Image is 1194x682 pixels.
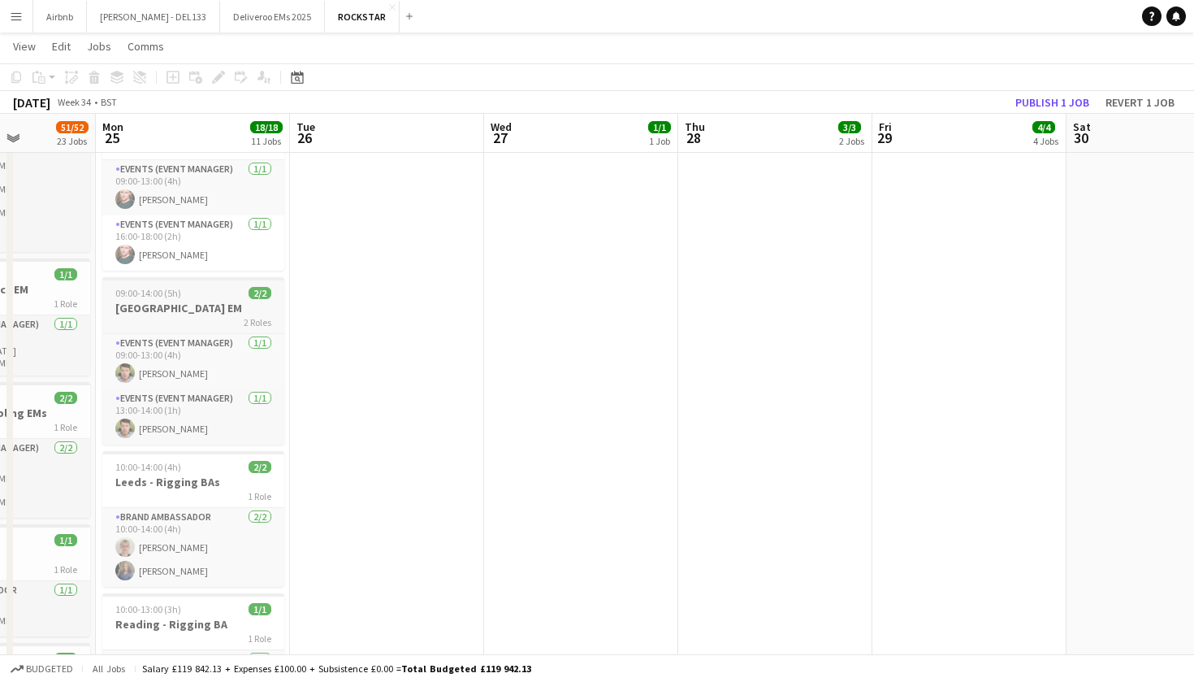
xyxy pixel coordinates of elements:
[249,461,271,473] span: 2/2
[100,128,123,147] span: 25
[54,534,77,546] span: 1/1
[250,121,283,133] span: 18/18
[54,392,77,404] span: 2/2
[54,298,77,310] span: 1 Role
[115,603,181,615] span: 10:00-13:00 (3h)
[57,135,88,147] div: 23 Jobs
[13,39,36,54] span: View
[1099,92,1181,113] button: Revert 1 job
[102,451,284,587] app-job-card: 10:00-14:00 (4h)2/2Leeds - Rigging BAs1 RoleBrand Ambassador2/210:00-14:00 (4h)[PERSON_NAME][PERS...
[115,287,181,299] span: 09:00-14:00 (5h)
[54,563,77,576] span: 1 Role
[296,119,315,134] span: Tue
[838,121,861,133] span: 3/3
[89,662,128,675] span: All jobs
[6,36,42,57] a: View
[115,461,181,473] span: 10:00-14:00 (4h)
[682,128,705,147] span: 28
[220,1,325,33] button: Deliveroo EMs 2025
[87,39,111,54] span: Jobs
[87,1,220,33] button: [PERSON_NAME] - DEL133
[13,94,50,111] div: [DATE]
[1009,92,1096,113] button: Publish 1 job
[54,96,94,108] span: Week 34
[102,508,284,587] app-card-role: Brand Ambassador2/210:00-14:00 (4h)[PERSON_NAME][PERSON_NAME]
[648,121,671,133] span: 1/1
[33,1,87,33] button: Airbnb
[248,490,271,502] span: 1 Role
[102,475,284,489] h3: Leeds - Rigging BAs
[249,603,271,615] span: 1/1
[294,128,315,147] span: 26
[102,334,284,389] app-card-role: Events (Event Manager)1/109:00-13:00 (4h)[PERSON_NAME]
[54,653,77,665] span: 1/1
[649,135,670,147] div: 1 Job
[142,662,531,675] div: Salary £119 842.13 + Expenses £100.00 + Subsistence £0.00 =
[248,632,271,645] span: 1 Role
[249,287,271,299] span: 2/2
[102,160,284,215] app-card-role: Events (Event Manager)1/109:00-13:00 (4h)[PERSON_NAME]
[26,663,73,675] span: Budgeted
[102,617,284,632] h3: Reading - Rigging BA
[45,36,77,57] a: Edit
[54,421,77,433] span: 1 Role
[101,96,117,108] div: BST
[1071,128,1091,147] span: 30
[251,135,282,147] div: 11 Jobs
[879,119,892,134] span: Fri
[1033,135,1058,147] div: 4 Jobs
[8,660,76,678] button: Budgeted
[54,268,77,280] span: 1/1
[102,119,123,134] span: Mon
[491,119,512,134] span: Wed
[121,36,171,57] a: Comms
[102,301,284,315] h3: [GEOGRAPHIC_DATA] EM
[876,128,892,147] span: 29
[839,135,864,147] div: 2 Jobs
[325,1,400,33] button: ROCKSTAR
[244,316,271,328] span: 2 Roles
[488,128,512,147] span: 27
[56,121,89,133] span: 51/52
[102,277,284,445] app-job-card: 09:00-14:00 (5h)2/2[GEOGRAPHIC_DATA] EM2 RolesEvents (Event Manager)1/109:00-13:00 (4h)[PERSON_NA...
[401,662,531,675] span: Total Budgeted £119 942.13
[685,119,705,134] span: Thu
[102,103,284,271] app-job-card: 09:00-18:00 (9h)2/2[GEOGRAPHIC_DATA] EM2 RolesEvents (Event Manager)1/109:00-13:00 (4h)[PERSON_NA...
[128,39,164,54] span: Comms
[102,389,284,445] app-card-role: Events (Event Manager)1/113:00-14:00 (1h)[PERSON_NAME]
[1073,119,1091,134] span: Sat
[52,39,71,54] span: Edit
[80,36,118,57] a: Jobs
[1032,121,1055,133] span: 4/4
[102,215,284,271] app-card-role: Events (Event Manager)1/116:00-18:00 (2h)[PERSON_NAME]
